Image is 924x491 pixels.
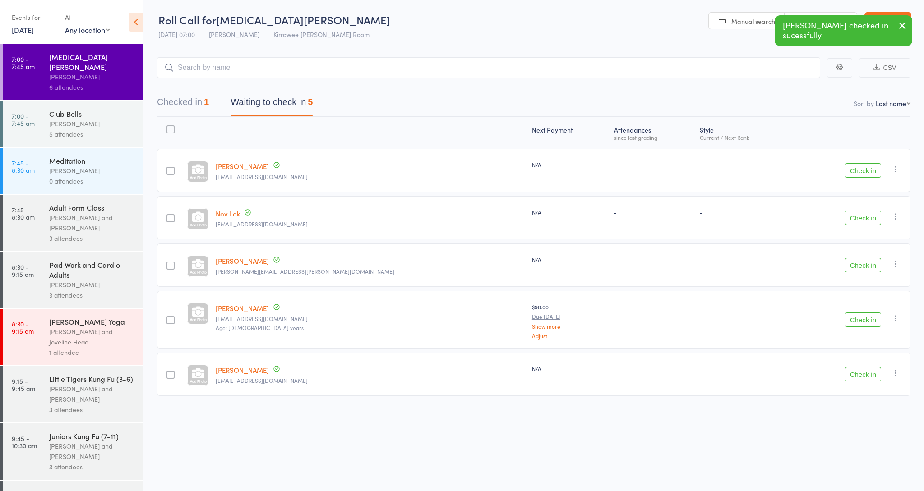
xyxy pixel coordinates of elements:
[49,260,135,280] div: Pad Work and Cardio Adults
[845,367,881,381] button: Check in
[3,252,143,308] a: 8:30 -9:15 amPad Work and Cardio Adults[PERSON_NAME]3 attendees
[49,165,135,176] div: [PERSON_NAME]
[876,99,906,108] div: Last name
[3,101,143,147] a: 7:00 -7:45 amClub Bells[PERSON_NAME]5 attendees
[204,97,209,107] div: 1
[12,377,35,392] time: 9:15 - 9:45 am
[12,112,35,127] time: 7:00 - 7:45 am
[308,97,313,107] div: 5
[854,99,874,108] label: Sort by
[231,92,313,116] button: Waiting to check in5
[532,313,607,320] small: Due [DATE]
[3,44,143,100] a: 7:00 -7:45 am[MEDICAL_DATA][PERSON_NAME][PERSON_NAME]6 attendees
[49,82,135,92] div: 6 attendees
[610,121,696,145] div: Atten­dances
[700,161,789,169] div: -
[49,202,135,212] div: Adult Form Class
[731,17,775,26] span: Manual search
[49,374,135,384] div: Little Tigers Kung Fu (3-6)
[528,121,610,145] div: Next Payment
[845,163,881,178] button: Check in
[49,280,135,290] div: [PERSON_NAME]
[12,55,35,70] time: 7:00 - 7:45 am
[12,159,35,174] time: 7:45 - 8:30 am
[158,30,195,39] span: [DATE] 07:00
[614,256,693,263] div: -
[209,30,259,39] span: [PERSON_NAME]
[3,423,143,480] a: 9:45 -10:30 amJuniors Kung Fu (7-11)[PERSON_NAME] and [PERSON_NAME]3 attendees
[49,462,135,472] div: 3 attendees
[216,324,304,331] span: Age: [DEMOGRAPHIC_DATA] years
[216,221,524,227] small: doyennefitness@gmail.com
[614,161,693,169] div: -
[12,320,34,335] time: 8:30 - 9:15 am
[696,121,793,145] div: Style
[65,10,110,25] div: At
[532,303,607,339] div: $90.00
[700,208,789,216] div: -
[157,57,820,78] input: Search by name
[12,435,37,449] time: 9:45 - 10:30 am
[3,309,143,365] a: 8:30 -9:15 am[PERSON_NAME] Yoga[PERSON_NAME] and Joveline Head1 attendee
[216,161,269,171] a: [PERSON_NAME]
[216,316,524,322] small: hoaph59@gmail.com
[532,161,607,169] div: N/A
[12,10,56,25] div: Events for
[775,15,912,46] div: [PERSON_NAME] checked in sucessfully
[859,58,910,78] button: CSV
[12,263,34,278] time: 8:30 - 9:15 am
[49,156,135,165] div: Meditation
[700,134,789,140] div: Current / Next Rank
[216,209,240,218] a: Nov Lak
[216,365,269,375] a: [PERSON_NAME]
[614,365,693,372] div: -
[700,256,789,263] div: -
[49,176,135,186] div: 0 attendees
[216,377,524,384] small: briray24@gmail.com
[700,303,789,311] div: -
[12,206,35,220] time: 7:45 - 8:30 am
[157,92,209,116] button: Checked in1
[49,431,135,441] div: Juniors Kung Fu (7-11)
[158,12,216,27] span: Roll Call for
[49,326,135,347] div: [PERSON_NAME] and Joveline Head
[49,72,135,82] div: [PERSON_NAME]
[49,384,135,404] div: [PERSON_NAME] and [PERSON_NAME]
[614,134,693,140] div: since last grading
[49,317,135,326] div: [PERSON_NAME] Yoga
[532,208,607,216] div: N/A
[864,12,911,30] a: Exit roll call
[3,148,143,194] a: 7:45 -8:30 amMeditation[PERSON_NAME]0 attendees
[216,256,269,266] a: [PERSON_NAME]
[614,208,693,216] div: -
[845,258,881,272] button: Check in
[845,211,881,225] button: Check in
[532,323,607,329] a: Show more
[216,303,269,313] a: [PERSON_NAME]
[12,25,34,35] a: [DATE]
[49,109,135,119] div: Club Bells
[273,30,370,39] span: Kirrawee [PERSON_NAME] Room
[216,12,390,27] span: [MEDICAL_DATA][PERSON_NAME]
[845,312,881,327] button: Check in
[3,366,143,422] a: 9:15 -9:45 amLittle Tigers Kung Fu (3-6)[PERSON_NAME] and [PERSON_NAME]3 attendees
[49,290,135,300] div: 3 attendees
[3,195,143,251] a: 7:45 -8:30 amAdult Form Class[PERSON_NAME] and [PERSON_NAME]3 attendees
[49,404,135,415] div: 3 attendees
[49,52,135,72] div: [MEDICAL_DATA][PERSON_NAME]
[532,365,607,372] div: N/A
[65,25,110,35] div: Any location
[700,365,789,372] div: -
[614,303,693,311] div: -
[216,268,524,275] small: glynis.lambert@det.nsw.edu.au
[532,333,607,339] a: Adjust
[49,129,135,139] div: 5 attendees
[49,233,135,243] div: 3 attendees
[216,174,524,180] small: paulinebendon@bigpond.com
[49,347,135,358] div: 1 attendee
[49,212,135,233] div: [PERSON_NAME] and [PERSON_NAME]
[49,441,135,462] div: [PERSON_NAME] and [PERSON_NAME]
[49,119,135,129] div: [PERSON_NAME]
[532,256,607,263] div: N/A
